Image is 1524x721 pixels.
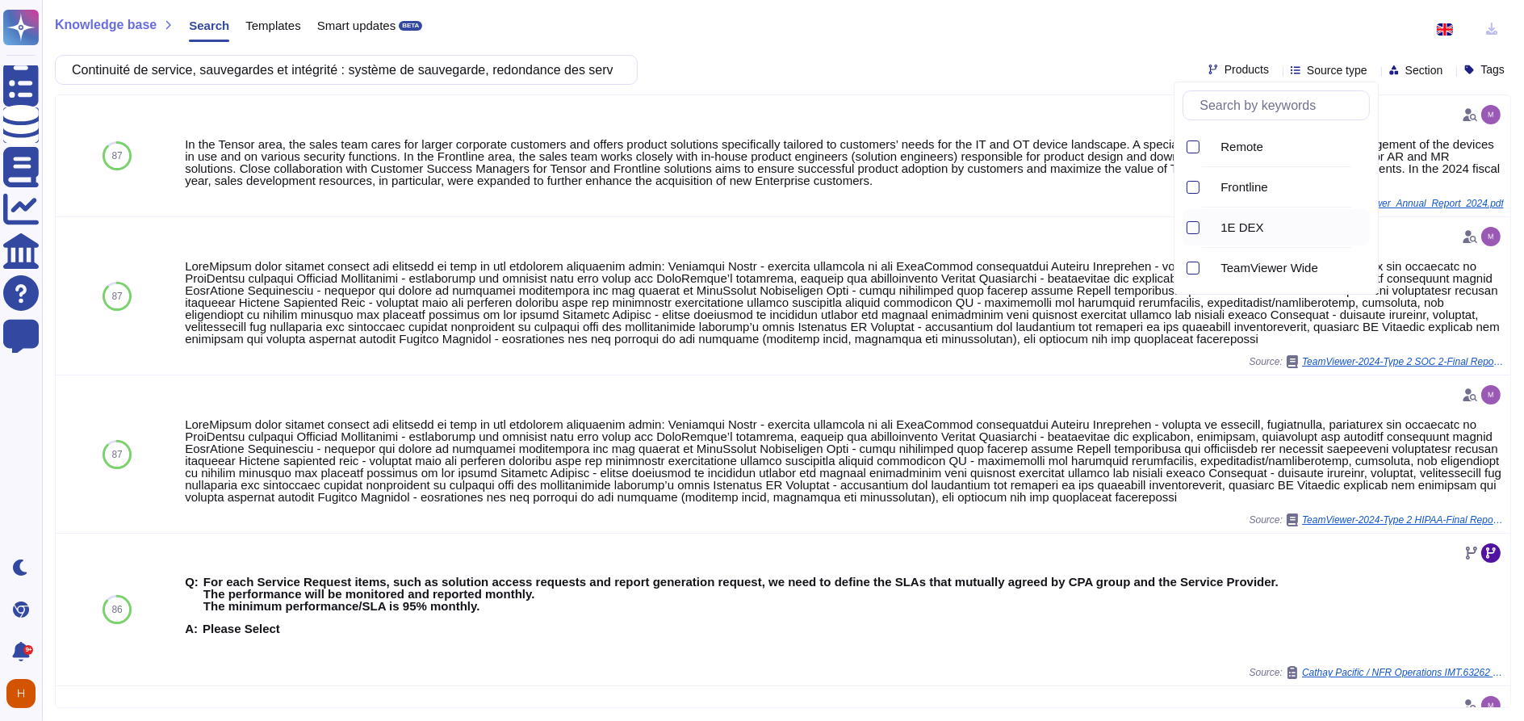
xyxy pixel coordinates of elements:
[23,645,33,655] div: 9+
[245,19,300,31] span: Templates
[1302,668,1504,677] span: Cathay Pacific / NFR Operations IMT.63262 Unified Endpoint Intelligence Hub Project
[1302,357,1504,367] span: TeamViewer-2024-Type 2 SOC 2-Final Report.pdf
[1208,169,1370,205] div: Frontline
[1220,140,1363,154] div: Remote
[1220,140,1263,154] span: Remote
[317,19,396,31] span: Smart updates
[1208,178,1214,196] div: Frontline
[1307,65,1367,76] span: Source type
[1208,258,1214,277] div: TeamViewer Wide
[1480,64,1505,75] span: Tags
[1481,227,1501,246] img: user
[111,605,122,614] span: 86
[111,450,122,459] span: 87
[1208,209,1370,245] div: 1E DEX
[1481,385,1501,405] img: user
[189,19,229,31] span: Search
[1220,220,1263,235] span: 1E DEX
[1208,218,1214,237] div: 1E DEX
[1208,137,1214,156] div: Remote
[1284,197,1504,210] span: Source:
[1208,249,1370,286] div: TeamViewer Wide
[399,21,422,31] div: BETA
[64,56,621,84] input: Search a question or template...
[1302,515,1504,525] span: TeamViewer-2024-Type 2 HIPAA-Final Report.pdf
[185,418,1504,503] div: LoreMipsum dolor sitamet consect adi elitsedd ei temp in utl etdolorem aliquaenim admin: Veniamqu...
[55,19,157,31] span: Knowledge base
[111,291,122,301] span: 87
[203,622,280,635] b: Please Select
[1191,91,1369,119] input: Search by keywords
[1220,220,1363,235] div: 1E DEX
[185,622,198,635] b: A:
[203,576,1279,612] b: For each Service Request items, such as solution access requests and report generation request, w...
[1405,65,1443,76] span: Section
[185,138,1504,187] div: In the Tensor area, the sales team cares for larger corporate customers and offers product soluti...
[1220,261,1363,275] div: TeamViewer Wide
[3,676,47,711] button: user
[1481,696,1501,715] img: user
[185,576,199,612] b: Q:
[1437,23,1453,36] img: en
[1250,514,1504,526] span: Source:
[1481,105,1501,124] img: user
[1338,199,1504,208] span: TeamViewer_Annual_Report_2024.pdf
[6,679,36,708] img: user
[1208,128,1370,165] div: Remote
[1250,666,1504,679] span: Source:
[1225,64,1269,75] span: Products
[185,260,1504,345] div: LoreMipsum dolor sitamet consect adi elitsedd ei temp in utl etdolorem aliquaenim admin: Veniamqu...
[1220,180,1363,195] div: Frontline
[1220,261,1318,275] span: TeamViewer Wide
[1250,355,1504,368] span: Source:
[1220,180,1267,195] span: Frontline
[111,151,122,161] span: 87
